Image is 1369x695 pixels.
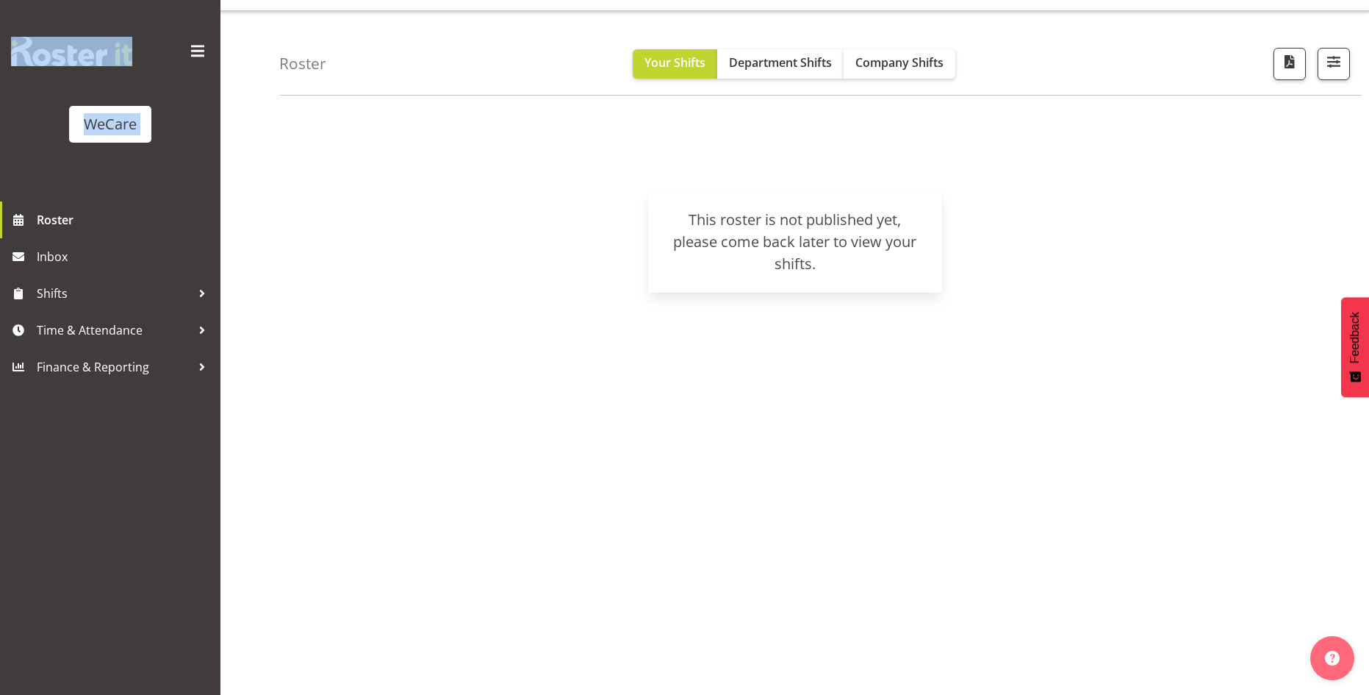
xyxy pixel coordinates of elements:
button: Your Shifts [633,49,717,79]
div: WeCare [84,113,137,135]
span: Finance & Reporting [37,356,191,378]
div: This roster is not published yet, please come back later to view your shifts. [666,209,924,275]
img: Rosterit website logo [11,37,132,66]
h4: Roster [279,55,326,72]
span: Feedback [1348,312,1362,363]
span: Department Shifts [729,54,832,71]
span: Your Shifts [644,54,705,71]
span: Shifts [37,282,191,304]
span: Time & Attendance [37,319,191,341]
button: Download a PDF of the roster according to the set date range. [1273,48,1306,80]
button: Filter Shifts [1318,48,1350,80]
span: Company Shifts [855,54,944,71]
span: Inbox [37,246,213,268]
button: Company Shifts [844,49,955,79]
img: help-xxl-2.png [1325,651,1340,666]
button: Feedback - Show survey [1341,297,1369,397]
button: Department Shifts [717,49,844,79]
span: Roster [37,209,213,231]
